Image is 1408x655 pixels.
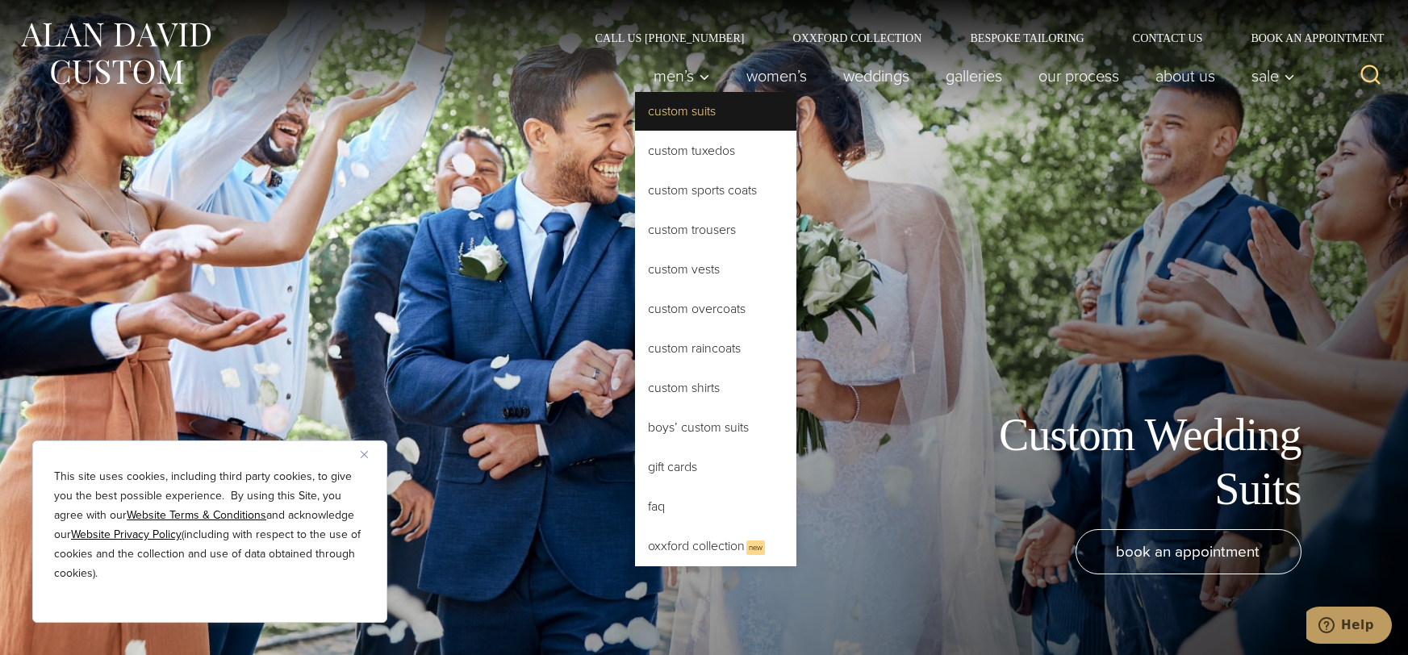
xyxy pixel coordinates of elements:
[635,250,796,289] a: Custom Vests
[728,60,825,92] a: Women’s
[19,18,212,90] img: Alan David Custom
[635,408,796,447] a: Boys’ Custom Suits
[571,32,1390,44] nav: Secondary Navigation
[746,540,765,555] span: New
[54,467,366,583] p: This site uses cookies, including third party cookies, to give you the best possible experience. ...
[635,369,796,407] a: Custom Shirts
[1109,32,1227,44] a: Contact Us
[1306,607,1392,647] iframe: Opens a widget where you can chat to one of our agents
[1226,32,1389,44] a: Book an Appointment
[1117,540,1260,563] span: book an appointment
[635,487,796,526] a: FAQ
[635,329,796,368] a: Custom Raincoats
[1020,60,1137,92] a: Our Process
[635,171,796,210] a: Custom Sports Coats
[635,131,796,170] a: Custom Tuxedos
[361,451,368,458] img: Close
[361,444,380,464] button: Close
[1137,60,1233,92] a: About Us
[1076,529,1301,574] a: book an appointment
[768,32,946,44] a: Oxxford Collection
[127,507,266,524] a: Website Terms & Conditions
[635,60,728,92] button: Men’s sub menu toggle
[635,92,796,131] a: Custom Suits
[927,60,1020,92] a: Galleries
[1352,56,1390,95] button: View Search Form
[71,526,182,543] a: Website Privacy Policy
[1233,60,1303,92] button: Sale sub menu toggle
[635,290,796,328] a: Custom Overcoats
[635,60,1303,92] nav: Primary Navigation
[825,60,927,92] a: weddings
[635,448,796,486] a: Gift Cards
[635,211,796,249] a: Custom Trousers
[946,32,1108,44] a: Bespoke Tailoring
[938,408,1301,516] h1: Custom Wedding Suits
[571,32,769,44] a: Call Us [PHONE_NUMBER]
[635,527,796,566] a: Oxxford CollectionNew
